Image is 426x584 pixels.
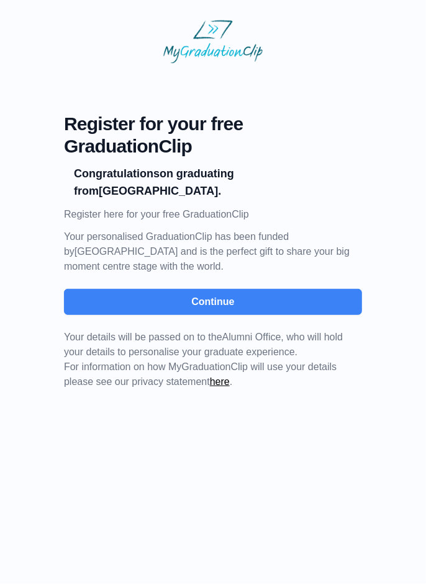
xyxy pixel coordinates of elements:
[210,376,230,387] a: here
[74,165,352,200] p: on graduating from [GEOGRAPHIC_DATA].
[64,289,362,315] button: Continue
[64,135,362,157] span: GraduationClip
[64,332,343,387] span: For information on how MyGraduationClip will use your details please see our privacy statement .
[74,167,160,180] b: Congratulations
[64,229,362,274] p: Your personalised GraduationClip has been funded by [GEOGRAPHIC_DATA] and is the perfect gift to ...
[163,20,263,63] img: MyGraduationClip
[64,332,343,357] span: Your details will be passed on to the , who will hold your details to personalise your graduate e...
[64,207,362,222] p: Register here for your free GraduationClip
[222,332,281,342] span: Alumni Office
[64,113,362,135] span: Register for your free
